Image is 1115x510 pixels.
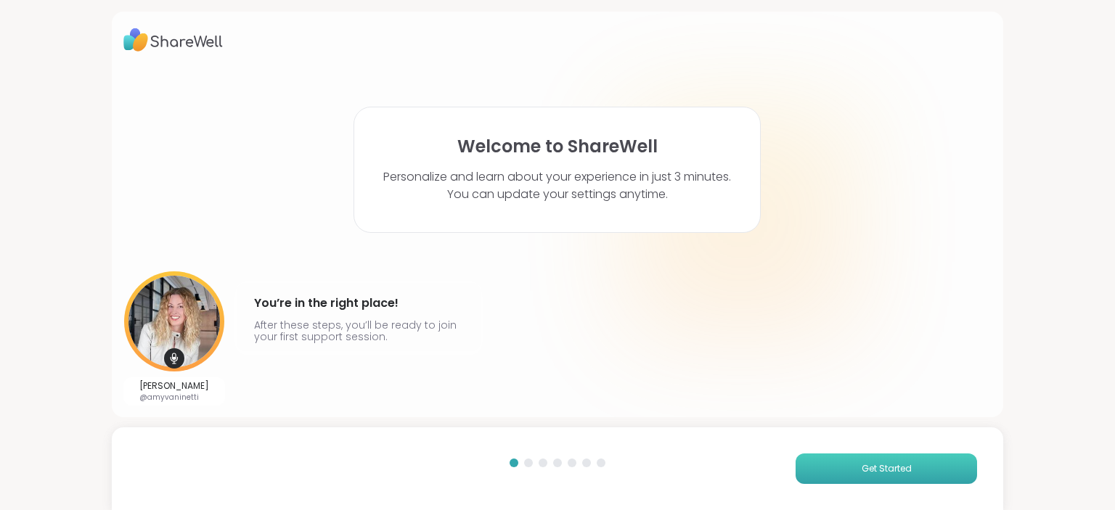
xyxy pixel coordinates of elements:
h4: You’re in the right place! [254,292,463,315]
button: Get Started [796,453,977,484]
img: mic icon [164,348,184,369]
p: [PERSON_NAME] [139,380,209,392]
span: Get Started [862,462,912,475]
p: After these steps, you’ll be ready to join your first support session. [254,319,463,342]
img: User image [124,271,224,371]
img: ShareWell Logo [123,23,223,57]
p: @amyvaninetti [139,392,209,403]
h1: Welcome to ShareWell [457,136,658,157]
p: Personalize and learn about your experience in just 3 minutes. You can update your settings anytime. [383,168,731,203]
